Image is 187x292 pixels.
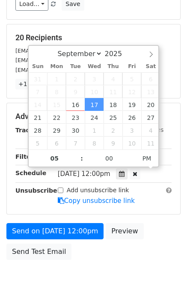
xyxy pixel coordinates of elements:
[141,85,160,98] span: September 13, 2025
[29,72,47,85] span: August 31, 2025
[85,98,104,111] span: September 17, 2025
[47,111,66,124] span: September 22, 2025
[141,64,160,69] span: Sat
[141,111,160,124] span: September 27, 2025
[104,85,122,98] span: September 11, 2025
[122,72,141,85] span: September 5, 2025
[141,137,160,149] span: October 11, 2025
[104,124,122,137] span: October 2, 2025
[66,111,85,124] span: September 23, 2025
[66,85,85,98] span: September 9, 2025
[66,98,85,111] span: September 16, 2025
[15,79,51,89] a: +17 more
[15,127,44,134] strong: Tracking
[29,150,81,167] input: Hour
[141,72,160,85] span: September 6, 2025
[47,98,66,111] span: September 15, 2025
[83,150,135,167] input: Minute
[122,137,141,149] span: October 10, 2025
[85,111,104,124] span: September 24, 2025
[58,170,110,178] span: [DATE] 12:00pm
[66,64,85,69] span: Tue
[122,98,141,111] span: September 19, 2025
[85,137,104,149] span: October 8, 2025
[85,64,104,69] span: Wed
[29,124,47,137] span: September 28, 2025
[47,137,66,149] span: October 6, 2025
[122,64,141,69] span: Fri
[47,85,66,98] span: September 8, 2025
[104,137,122,149] span: October 9, 2025
[85,72,104,85] span: September 3, 2025
[29,137,47,149] span: October 5, 2025
[141,124,160,137] span: October 4, 2025
[15,48,111,54] small: [EMAIL_ADDRESS][DOMAIN_NAME]
[104,64,122,69] span: Thu
[122,111,141,124] span: September 26, 2025
[58,197,135,205] a: Copy unsubscribe link
[15,153,37,160] strong: Filters
[104,72,122,85] span: September 4, 2025
[104,111,122,124] span: September 25, 2025
[66,72,85,85] span: September 2, 2025
[29,98,47,111] span: September 14, 2025
[80,150,83,167] span: :
[122,85,141,98] span: September 12, 2025
[135,150,159,167] span: Click to toggle
[6,223,104,239] a: Send on [DATE] 12:00pm
[104,98,122,111] span: September 18, 2025
[15,33,172,42] h5: 20 Recipients
[47,124,66,137] span: September 29, 2025
[66,137,85,149] span: October 7, 2025
[29,64,47,69] span: Sun
[85,124,104,137] span: October 1, 2025
[15,67,156,73] small: [EMAIL_ADDRESS][MEDICAL_DATA][DOMAIN_NAME]
[29,85,47,98] span: September 7, 2025
[144,251,187,292] iframe: Chat Widget
[66,124,85,137] span: September 30, 2025
[15,57,111,63] small: [EMAIL_ADDRESS][DOMAIN_NAME]
[47,72,66,85] span: September 1, 2025
[102,50,133,58] input: Year
[67,186,129,195] label: Add unsubscribe link
[106,223,143,239] a: Preview
[15,112,172,121] h5: Advanced
[15,170,46,176] strong: Schedule
[29,111,47,124] span: September 21, 2025
[47,64,66,69] span: Mon
[85,85,104,98] span: September 10, 2025
[6,244,71,260] a: Send Test Email
[15,187,57,194] strong: Unsubscribe
[122,124,141,137] span: October 3, 2025
[141,98,160,111] span: September 20, 2025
